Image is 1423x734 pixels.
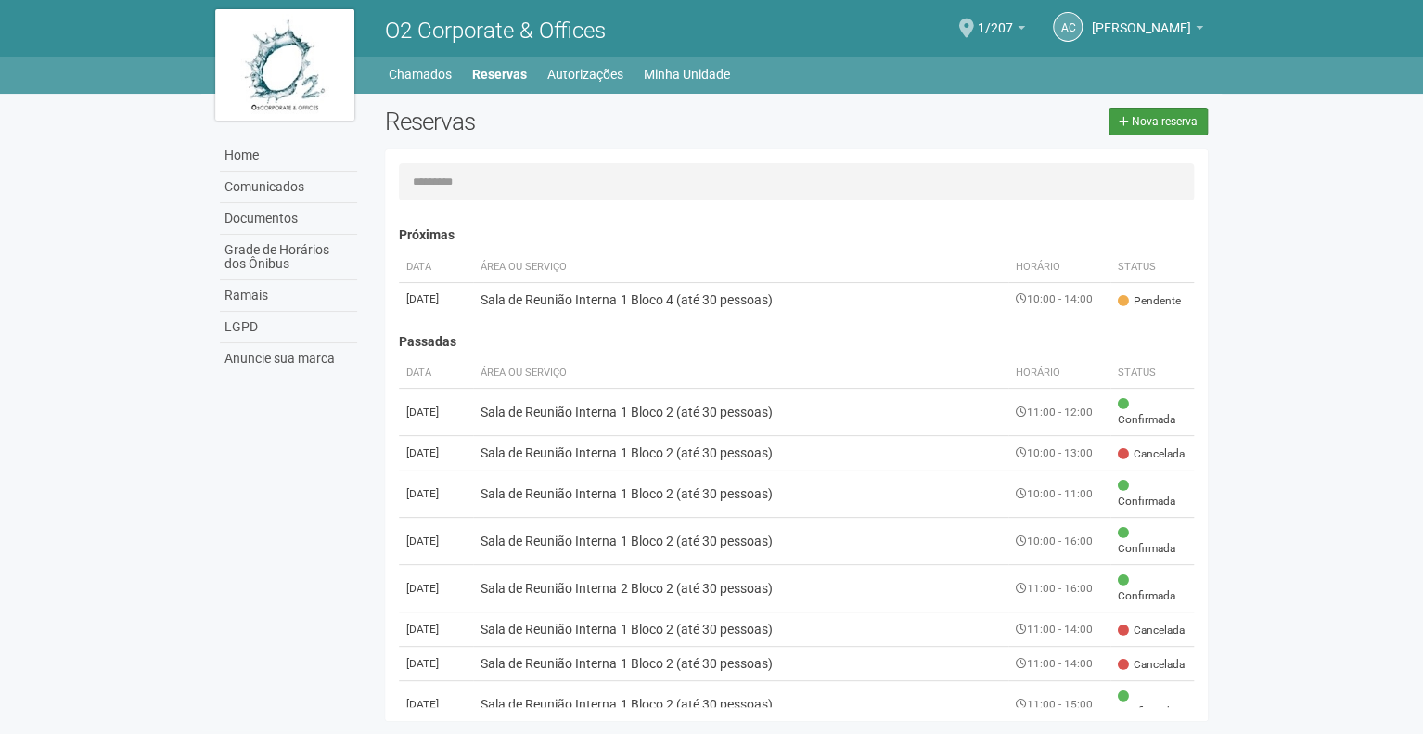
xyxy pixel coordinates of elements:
[385,108,782,135] h2: Reservas
[399,335,1194,349] h4: Passadas
[1008,565,1110,612] td: 11:00 - 16:00
[1008,252,1110,283] th: Horário
[1110,252,1194,283] th: Status
[399,518,473,565] td: [DATE]
[1118,478,1186,509] span: Confirmada
[1008,282,1110,316] td: 10:00 - 14:00
[1008,436,1110,470] td: 10:00 - 13:00
[399,252,473,283] th: Data
[473,436,1008,470] td: Sala de Reunião Interna 1 Bloco 2 (até 30 pessoas)
[1118,525,1186,557] span: Confirmada
[1110,358,1194,389] th: Status
[547,61,623,87] a: Autorizações
[1008,647,1110,681] td: 11:00 - 14:00
[473,470,1008,518] td: Sala de Reunião Interna 1 Bloco 2 (até 30 pessoas)
[473,565,1008,612] td: Sala de Reunião Interna 2 Bloco 2 (até 30 pessoas)
[399,647,473,681] td: [DATE]
[978,23,1025,38] a: 1/207
[399,436,473,470] td: [DATE]
[1132,115,1198,128] span: Nova reserva
[1008,470,1110,518] td: 10:00 - 11:00
[1008,389,1110,436] td: 11:00 - 12:00
[220,280,357,312] a: Ramais
[644,61,730,87] a: Minha Unidade
[473,358,1008,389] th: Área ou Serviço
[978,3,1013,35] span: 1/207
[399,358,473,389] th: Data
[399,228,1194,242] h4: Próximas
[472,61,527,87] a: Reservas
[1118,293,1181,309] span: Pendente
[1008,612,1110,647] td: 11:00 - 14:00
[220,343,357,374] a: Anuncie sua marca
[473,389,1008,436] td: Sala de Reunião Interna 1 Bloco 2 (até 30 pessoas)
[1053,12,1083,42] a: AC
[399,470,473,518] td: [DATE]
[220,203,357,235] a: Documentos
[399,681,473,728] td: [DATE]
[473,282,1008,316] td: Sala de Reunião Interna 1 Bloco 4 (até 30 pessoas)
[1008,681,1110,728] td: 11:00 - 15:00
[399,389,473,436] td: [DATE]
[1118,396,1186,428] span: Confirmada
[1092,3,1191,35] span: Andréa Cunha
[473,681,1008,728] td: Sala de Reunião Interna 1 Bloco 2 (até 30 pessoas)
[220,312,357,343] a: LGPD
[220,172,357,203] a: Comunicados
[1092,23,1203,38] a: [PERSON_NAME]
[385,18,606,44] span: O2 Corporate & Offices
[473,647,1008,681] td: Sala de Reunião Interna 1 Bloco 2 (até 30 pessoas)
[1008,518,1110,565] td: 10:00 - 16:00
[1008,358,1110,389] th: Horário
[473,252,1008,283] th: Área ou Serviço
[220,235,357,280] a: Grade de Horários dos Ônibus
[1118,573,1186,604] span: Confirmada
[473,518,1008,565] td: Sala de Reunião Interna 1 Bloco 2 (até 30 pessoas)
[1118,689,1186,720] span: Confirmada
[1118,657,1185,673] span: Cancelada
[399,612,473,647] td: [DATE]
[1109,108,1208,135] a: Nova reserva
[215,9,354,121] img: logo.jpg
[220,140,357,172] a: Home
[1118,446,1185,462] span: Cancelada
[1118,623,1185,638] span: Cancelada
[389,61,452,87] a: Chamados
[399,282,473,316] td: [DATE]
[473,612,1008,647] td: Sala de Reunião Interna 1 Bloco 2 (até 30 pessoas)
[399,565,473,612] td: [DATE]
